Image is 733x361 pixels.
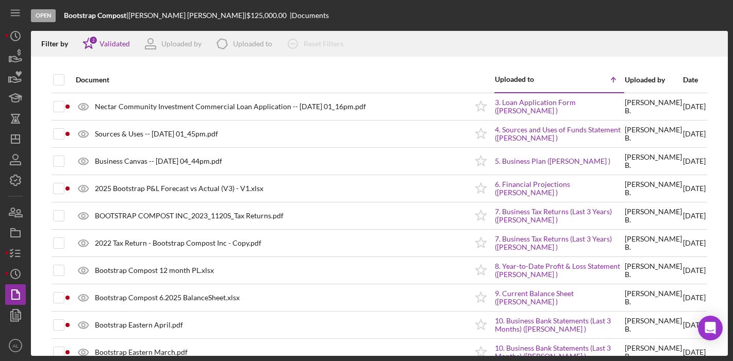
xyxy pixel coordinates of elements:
[683,121,706,147] div: [DATE]
[683,312,706,338] div: [DATE]
[31,9,56,22] div: Open
[495,317,624,333] a: 10. Business Bank Statements (Last 3 Months) ([PERSON_NAME] )
[495,235,624,251] a: 7. Business Tax Returns (Last 3 Years) ([PERSON_NAME] )
[290,11,329,20] div: | Documents
[625,262,682,279] div: [PERSON_NAME] B .
[41,40,76,48] div: Filter by
[625,180,682,197] div: [PERSON_NAME] B .
[64,11,126,20] b: Bootstrap Compost
[698,316,723,340] div: Open Intercom Messenger
[95,239,261,247] div: 2022 Tax Return - Bootstrap Compost Inc - Copy.pdf
[64,11,128,20] div: |
[246,11,290,20] div: $125,000.00
[683,230,706,256] div: [DATE]
[683,94,706,120] div: [DATE]
[625,153,682,169] div: [PERSON_NAME] B .
[95,184,263,193] div: 2025 Bootstrap P&L Forecast vs Actual (V3) - V1.xlsx
[95,212,284,220] div: BOOTSTRAP COMPOST INC_2023_1120S_Tax Returns.pdf
[625,344,682,360] div: [PERSON_NAME] B .
[495,289,624,306] a: 9. Current Balance Sheet ([PERSON_NAME] )
[495,262,624,279] a: 8. Year-to-Date Profit & Loss Statement ([PERSON_NAME] )
[95,130,218,138] div: Sources & Uses -- [DATE] 01_45pm.pdf
[495,98,624,115] a: 3. Loan Application Form ([PERSON_NAME] )
[76,76,467,84] div: Document
[495,180,624,197] a: 6. Financial Projections ([PERSON_NAME] )
[683,285,706,311] div: [DATE]
[625,208,682,224] div: [PERSON_NAME] B .
[495,75,559,83] div: Uploaded to
[161,40,202,48] div: Uploaded by
[683,203,706,229] div: [DATE]
[280,33,354,54] button: Reset Filters
[625,126,682,142] div: [PERSON_NAME] B .
[12,343,19,349] text: AL
[495,157,610,165] a: 5. Business Plan ([PERSON_NAME] )
[304,33,343,54] div: Reset Filters
[128,11,246,20] div: [PERSON_NAME] [PERSON_NAME] |
[625,235,682,251] div: [PERSON_NAME] B .
[95,321,183,329] div: Bootstrap Eastern April.pdf
[95,157,222,165] div: Business Canvas -- [DATE] 04_44pm.pdf
[99,40,130,48] div: Validated
[625,76,682,84] div: Uploaded by
[95,348,188,356] div: Bootstrap Eastern March.pdf
[5,335,26,356] button: AL
[495,208,624,224] a: 7. Business Tax Returns (Last 3 Years) ([PERSON_NAME] )
[683,176,706,201] div: [DATE]
[683,148,706,174] div: [DATE]
[683,257,706,283] div: [DATE]
[683,76,706,84] div: Date
[95,102,366,111] div: Nectar Community Investment Commercial Loan Application -- [DATE] 01_16pm.pdf
[625,98,682,115] div: [PERSON_NAME] B .
[495,126,624,142] a: 4. Sources and Uses of Funds Statement ([PERSON_NAME] )
[95,294,240,302] div: Bootstrap Compost 6.2025 BalanceSheet.xlsx
[89,36,98,45] div: 2
[625,317,682,333] div: [PERSON_NAME] B .
[95,266,214,274] div: Bootstrap Compost 12 month PL.xlsx
[495,344,624,360] a: 10. Business Bank Statements (Last 3 Months) ([PERSON_NAME] )
[233,40,272,48] div: Uploaded to
[625,289,682,306] div: [PERSON_NAME] B .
